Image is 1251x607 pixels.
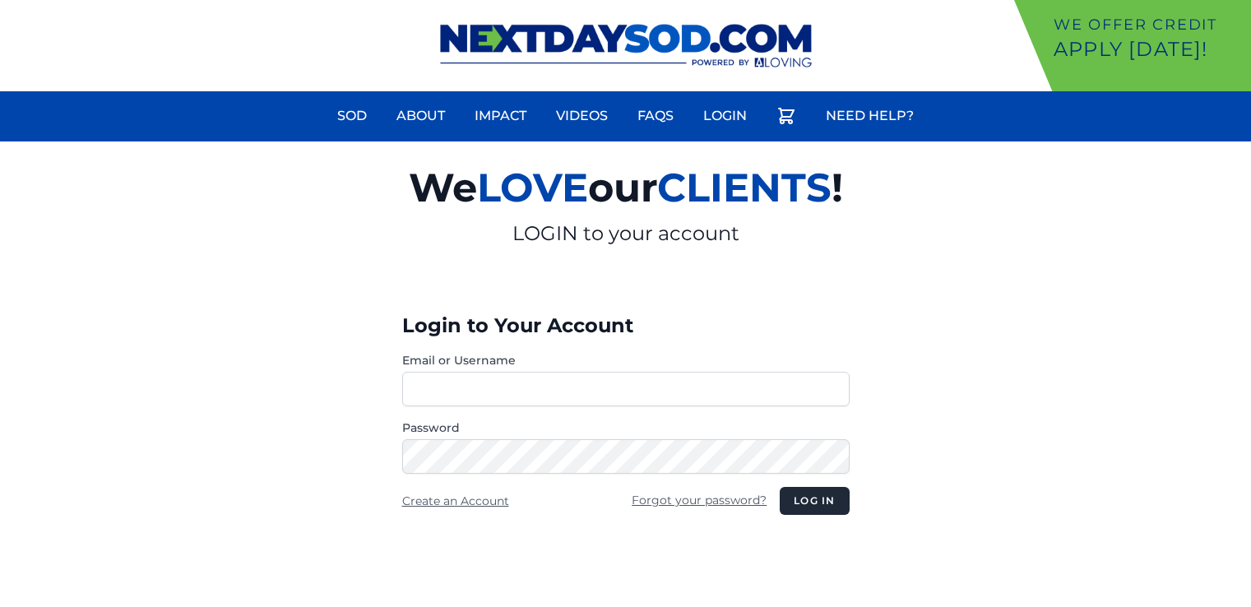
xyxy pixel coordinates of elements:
a: Login [693,96,757,136]
p: We offer Credit [1054,13,1244,36]
span: LOVE [477,164,588,211]
h3: Login to Your Account [402,313,850,339]
a: Forgot your password? [632,493,767,507]
a: Sod [327,96,377,136]
a: Create an Account [402,493,509,508]
a: FAQs [628,96,683,136]
h2: We our ! [218,155,1034,220]
a: Impact [465,96,536,136]
p: Apply [DATE]! [1054,36,1244,63]
label: Email or Username [402,352,850,368]
a: Videos [546,96,618,136]
button: Log in [780,487,849,515]
p: LOGIN to your account [218,220,1034,247]
a: About [387,96,455,136]
span: CLIENTS [657,164,832,211]
label: Password [402,419,850,436]
a: Need Help? [816,96,924,136]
